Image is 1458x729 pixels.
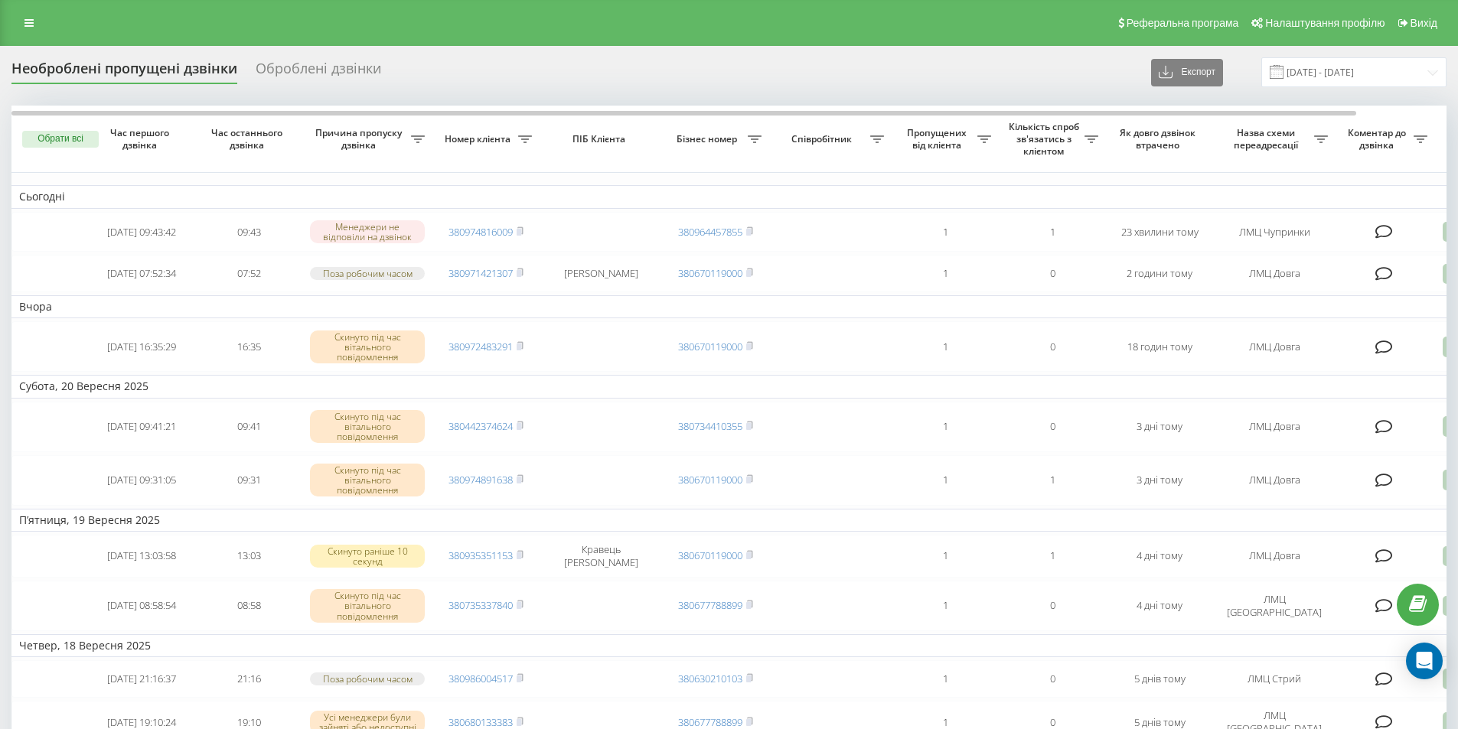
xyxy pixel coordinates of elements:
[88,321,195,372] td: [DATE] 16:35:29
[892,212,999,252] td: 1
[448,473,513,487] a: 380974891638
[448,672,513,685] a: 380986004517
[1213,255,1336,292] td: ЛМЦ Довга
[448,266,513,280] a: 380971421307
[195,212,302,252] td: 09:43
[448,715,513,729] a: 380680133383
[777,133,870,145] span: Співробітник
[999,255,1106,292] td: 0
[88,660,195,698] td: [DATE] 21:16:37
[256,60,381,84] div: Оброблені дзвінки
[678,225,742,239] a: 380964457855
[310,220,425,243] div: Менеджери не відповіли на дзвінок
[207,127,290,151] span: Час останнього дзвінка
[1106,535,1213,578] td: 4 дні тому
[310,589,425,623] div: Скинуто під час вітального повідомлення
[11,60,237,84] div: Необроблені пропущені дзвінки
[892,255,999,292] td: 1
[1213,212,1336,252] td: ЛМЦ Чупринки
[448,419,513,433] a: 380442374624
[1151,59,1223,86] button: Експорт
[88,581,195,631] td: [DATE] 08:58:54
[310,330,425,364] div: Скинуто під час вітального повідомлення
[678,598,742,612] a: 380677788899
[310,464,425,497] div: Скинуто під час вітального повідомлення
[310,410,425,444] div: Скинуто під час вітального повідомлення
[540,535,662,578] td: Кравець [PERSON_NAME]
[88,455,195,506] td: [DATE] 09:31:05
[1213,455,1336,506] td: ЛМЦ Довга
[448,225,513,239] a: 380974816009
[678,548,742,562] a: 380670119000
[999,212,1106,252] td: 1
[999,581,1106,631] td: 0
[678,266,742,280] a: 380670119000
[999,535,1106,578] td: 1
[195,255,302,292] td: 07:52
[1106,455,1213,506] td: 3 дні тому
[1213,402,1336,452] td: ЛМЦ Довга
[22,131,99,148] button: Обрати всі
[540,255,662,292] td: [PERSON_NAME]
[1118,127,1201,151] span: Як довго дзвінок втрачено
[440,133,518,145] span: Номер клієнта
[310,127,411,151] span: Причина пропуску дзвінка
[1213,660,1336,698] td: ЛМЦ Стрий
[1006,121,1085,157] span: Кількість спроб зв'язатись з клієнтом
[310,672,425,685] div: Поза робочим часом
[892,535,999,578] td: 1
[678,419,742,433] a: 380734410355
[892,660,999,698] td: 1
[892,402,999,452] td: 1
[1106,321,1213,372] td: 18 годин тому
[195,321,302,372] td: 16:35
[1343,127,1414,151] span: Коментар до дзвінка
[195,581,302,631] td: 08:58
[195,455,302,506] td: 09:31
[1106,255,1213,292] td: 2 години тому
[100,127,183,151] span: Час першого дзвінка
[678,340,742,353] a: 380670119000
[1213,581,1336,631] td: ЛМЦ [GEOGRAPHIC_DATA]
[195,402,302,452] td: 09:41
[1106,212,1213,252] td: 23 хвилини тому
[448,340,513,353] a: 380972483291
[195,535,302,578] td: 13:03
[1106,402,1213,452] td: 3 дні тому
[1213,321,1336,372] td: ЛМЦ Довга
[892,455,999,506] td: 1
[678,715,742,729] a: 380677788899
[1127,17,1239,29] span: Реферальна програма
[899,127,977,151] span: Пропущених від клієнта
[195,660,302,698] td: 21:16
[1265,17,1385,29] span: Налаштування профілю
[1106,581,1213,631] td: 4 дні тому
[88,402,195,452] td: [DATE] 09:41:21
[88,212,195,252] td: [DATE] 09:43:42
[310,267,425,280] div: Поза робочим часом
[88,255,195,292] td: [DATE] 07:52:34
[1411,17,1437,29] span: Вихід
[88,535,195,578] td: [DATE] 13:03:58
[448,598,513,612] a: 380735337840
[999,321,1106,372] td: 0
[1213,535,1336,578] td: ЛМЦ Довга
[678,672,742,685] a: 380630210103
[892,581,999,631] td: 1
[553,133,649,145] span: ПІБ Клієнта
[999,660,1106,698] td: 0
[999,402,1106,452] td: 0
[1106,660,1213,698] td: 5 днів тому
[310,545,425,568] div: Скинуто раніше 10 секунд
[670,133,748,145] span: Бізнес номер
[892,321,999,372] td: 1
[1221,127,1314,151] span: Назва схеми переадресації
[1406,643,1443,679] div: Open Intercom Messenger
[678,473,742,487] a: 380670119000
[448,548,513,562] a: 380935351153
[999,455,1106,506] td: 1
